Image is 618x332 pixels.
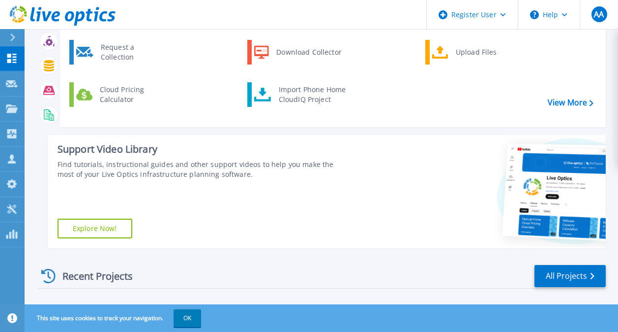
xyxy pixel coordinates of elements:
span: This site uses cookies to track your navigation. [27,309,201,327]
div: Request a Collection [96,42,168,62]
a: Explore Now! [58,219,132,238]
a: Request a Collection [69,40,170,65]
div: Import Phone Home CloudIQ Project [274,85,351,104]
div: Upload Files [451,42,524,62]
span: AA [594,10,604,18]
div: Find tutorials, instructional guides and other support videos to help you make the most of your L... [58,160,348,179]
a: Cloud Pricing Calculator [69,82,170,107]
button: OK [174,309,201,327]
div: Cloud Pricing Calculator [95,85,168,104]
a: View More [548,98,593,107]
div: Support Video Library [58,143,348,156]
a: Download Collector [247,40,348,65]
div: Recent Projects [38,264,146,288]
a: Upload Files [425,40,526,65]
div: Download Collector [271,42,346,62]
a: All Projects [534,265,606,287]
